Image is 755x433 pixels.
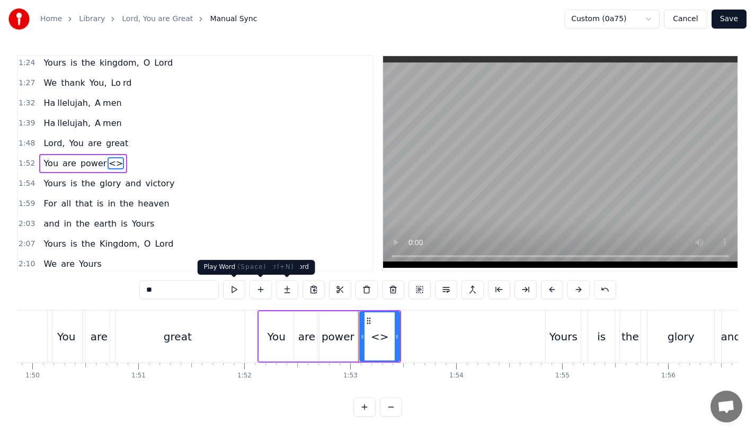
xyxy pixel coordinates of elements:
span: power [79,157,108,169]
span: the [75,218,91,230]
span: kingdom, [99,57,140,69]
span: For [42,197,58,210]
span: in [63,218,73,230]
span: thank [60,77,86,89]
div: 1:53 [343,372,358,380]
span: llelujah, [56,97,92,109]
span: earth [93,218,118,230]
span: are [87,137,103,149]
div: 1:54 [449,372,464,380]
span: that [74,197,94,210]
span: 1:27 [19,78,35,88]
span: the [119,197,135,210]
span: 1:52 [19,158,35,169]
span: men [102,117,123,129]
div: 1:55 [555,372,570,380]
span: is [96,197,105,210]
button: Save [712,10,747,29]
div: great [164,329,192,345]
div: Add Subword [261,260,315,275]
span: <> [108,157,124,169]
span: You [68,137,85,149]
div: glory [668,329,695,345]
span: 1:48 [19,138,35,149]
div: 1:50 [25,372,40,380]
span: Yours [42,238,67,250]
div: Play Word [198,260,273,275]
div: Open chat [710,391,742,422]
span: is [69,57,78,69]
span: is [69,177,78,190]
div: You [57,329,75,345]
span: rd [122,77,132,89]
span: 1:32 [19,98,35,109]
span: 2:03 [19,219,35,229]
img: youka [8,8,30,30]
span: and [42,218,60,230]
span: Yours [78,258,103,270]
span: the [81,238,96,250]
span: A [94,97,102,109]
div: Add Word [224,260,300,275]
span: 1:59 [19,199,35,209]
span: Manual Sync [210,14,257,24]
span: is [120,218,129,230]
button: Cancel [664,10,707,29]
span: is [69,238,78,250]
span: and [124,177,142,190]
span: 1:54 [19,178,35,189]
span: You, [88,77,108,89]
div: 1:51 [131,372,146,380]
span: the [81,177,96,190]
span: Kingdom, [99,238,141,250]
span: We [42,258,58,270]
span: Yours [42,177,67,190]
a: Lord, You are Great [122,14,193,24]
span: Yours [131,218,156,230]
span: Yours [42,57,67,69]
div: power [322,329,354,345]
span: O [143,57,152,69]
span: victory [145,177,176,190]
span: the [81,57,96,69]
span: in [106,197,117,210]
nav: breadcrumb [40,14,257,24]
span: all [60,197,72,210]
span: Lord [153,57,174,69]
span: A [94,117,102,129]
span: You [42,157,59,169]
span: are [60,258,76,270]
span: 1:39 [19,118,35,129]
div: and [721,329,741,345]
div: <> [371,329,389,345]
span: heaven [137,197,170,210]
span: Lord [154,238,174,250]
div: You [268,329,286,345]
span: llelujah, [56,117,92,129]
span: ( Space ) [237,263,266,270]
span: Lo [110,77,121,89]
span: are [61,157,77,169]
span: ( Ctrl+N ) [262,263,294,270]
span: 1:24 [19,58,35,68]
span: glory [99,177,122,190]
span: Lord, [42,137,66,149]
div: the [621,329,639,345]
span: O [143,238,152,250]
span: 2:10 [19,259,35,269]
span: Ha [42,97,56,109]
div: are [298,329,315,345]
span: men [102,97,123,109]
div: are [91,329,108,345]
span: Ha [42,117,56,129]
div: 1:56 [661,372,676,380]
span: great [105,137,129,149]
span: We [42,77,58,89]
a: Home [40,14,62,24]
a: Library [79,14,105,24]
div: Yours [549,329,578,345]
span: 2:07 [19,239,35,249]
div: 1:52 [237,372,252,380]
div: is [597,329,606,345]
